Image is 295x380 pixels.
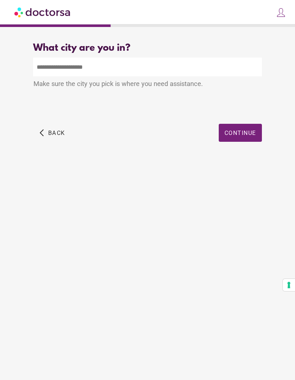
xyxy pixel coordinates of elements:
img: icons8-customer-100.png [276,8,286,18]
button: Your consent preferences for tracking technologies [283,279,295,291]
button: Continue [219,124,262,142]
div: Make sure the city you pick is where you need assistance. [33,76,262,93]
span: Continue [224,130,256,136]
img: Doctorsa.com [14,4,71,20]
button: arrow_back_ios Back [37,124,68,142]
div: What city are you in? [33,43,262,54]
span: Back [48,130,65,136]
